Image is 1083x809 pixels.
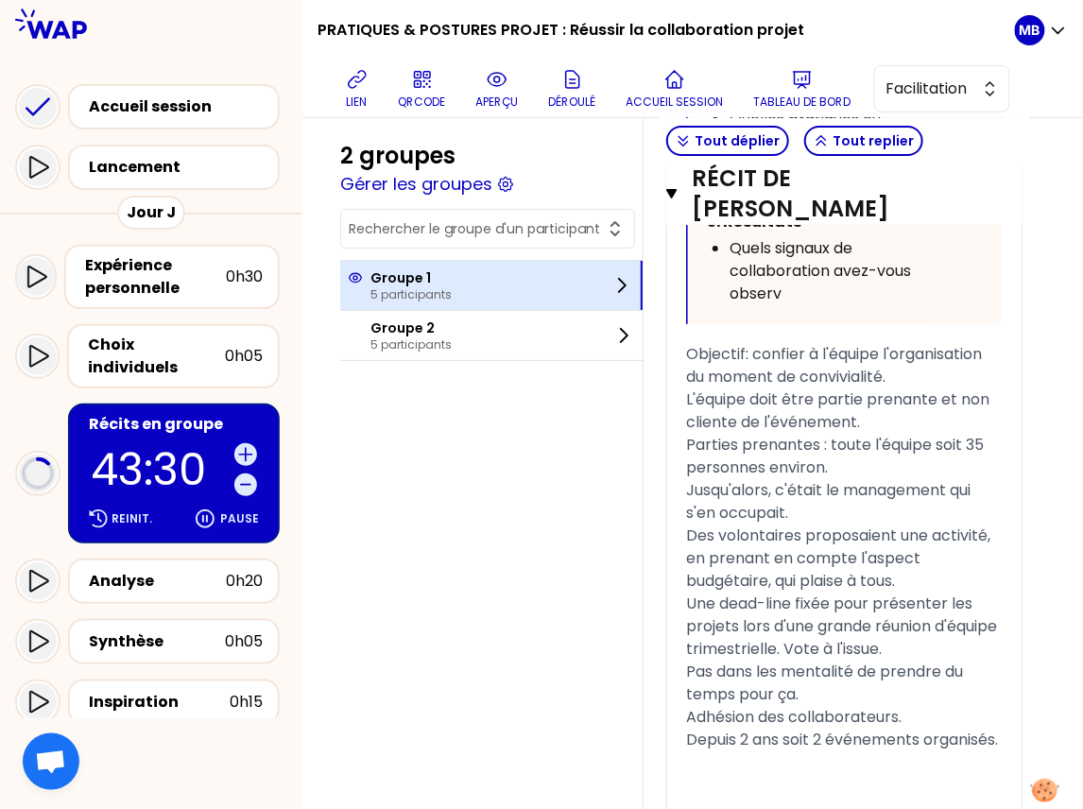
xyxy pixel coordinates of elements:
div: 0h20 [226,570,263,593]
p: Groupe 1 [370,268,452,287]
button: Récit de [PERSON_NAME] [666,164,1023,224]
div: 2 groupes [340,141,456,171]
button: lien [338,60,376,117]
p: Déroulé [549,95,596,110]
div: Récits en groupe [89,413,263,436]
span: Une dead-line fixée pour présenter les projets lors d'une grande réunion d'équipe trimestrielle. ... [686,593,1001,660]
span: Objectif: confier à l'équipe l'organisation du moment de convivialité. [686,343,986,387]
p: Groupe 2 [370,318,452,337]
p: QRCODE [399,95,446,110]
div: 0h30 [226,266,263,288]
p: MB [1020,21,1040,40]
p: Tableau de bord [754,95,851,110]
button: Déroulé [541,60,604,117]
div: Lancement [89,156,270,179]
p: lien [347,95,368,110]
span: Jusqu'alors, c'était le management qui s'en occupait. [686,479,974,524]
span: Facilitation [886,77,971,100]
div: Synthèse [89,630,225,653]
input: Rechercher le groupe d'un participant [349,219,604,238]
p: Pause [220,511,259,526]
div: Inspiration [89,691,230,714]
div: Analyse [89,570,226,593]
span: Adhésion des collaborateurs. [686,706,902,728]
div: 0h15 [230,691,263,714]
span: L'équipe doit être partie prenante et non cliente de l'événement. [686,388,993,433]
p: 5 participants [370,287,452,302]
div: 0h05 [225,345,263,368]
button: Accueil session [619,60,731,117]
div: Expérience personnelle [85,254,226,300]
button: Tableau de bord [747,60,859,117]
button: MB [1015,15,1068,45]
button: QRCODE [391,60,454,117]
p: 43:30 [91,448,227,491]
span: Quels signaux de collaboration avez-vous observ [730,237,915,304]
p: Reinit. [112,511,152,526]
div: Accueil session [89,95,270,118]
p: 5 participants [370,337,452,353]
span: Pas dans les mentalité de prendre du temps pour ça. [686,661,967,705]
button: Facilitation [874,65,1010,112]
span: Depuis 2 ans soit 2 événements organisés. [686,729,998,750]
h3: Récit de [PERSON_NAME] [693,164,950,224]
div: 0h05 [225,630,263,653]
button: Tout déplier [666,126,789,156]
div: Ouvrir le chat [23,733,79,790]
button: aperçu [469,60,526,117]
button: Gérer les groupes [340,171,492,198]
span: Des volontaires proposaient une activité, en prenant en compte l'aspect budgétaire, qui plaise à ... [686,525,994,592]
p: Accueil session [627,95,724,110]
div: Choix individuels [88,334,225,379]
span: Parties prenantes : toute l'équipe soit 35 personnes environ. [686,434,988,478]
div: Jour J [117,196,185,230]
button: Tout replier [804,126,923,156]
p: aperçu [476,95,519,110]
